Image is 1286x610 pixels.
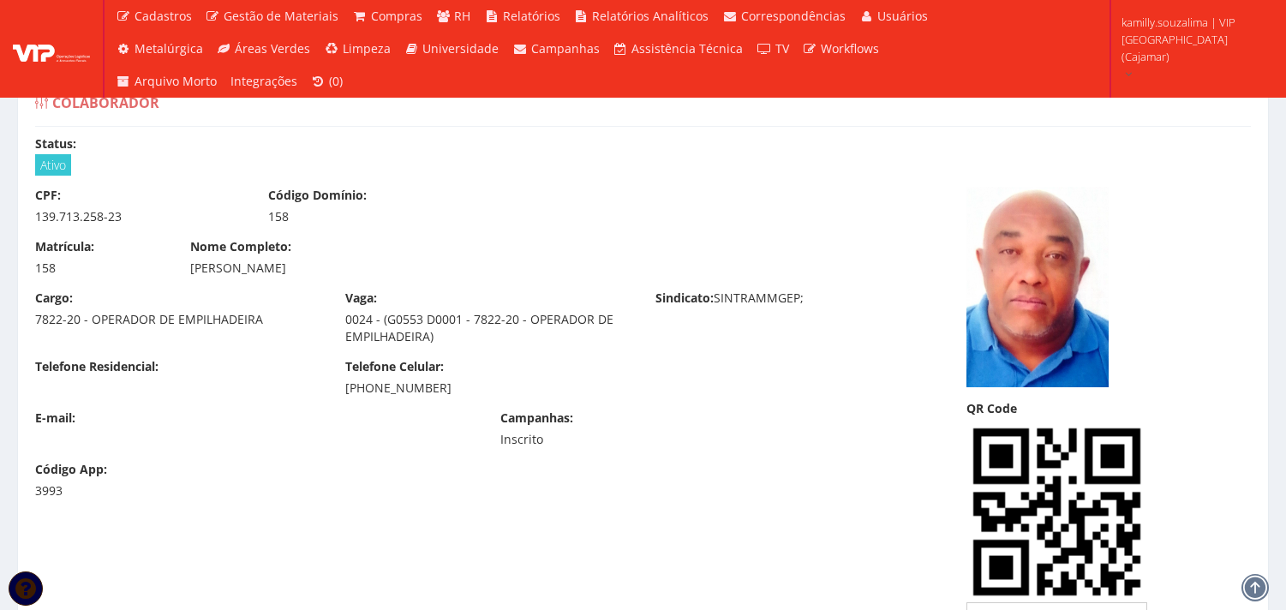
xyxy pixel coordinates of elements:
label: Status: [35,135,76,152]
label: CPF: [35,187,61,204]
label: QR Code [966,400,1017,417]
label: Nome Completo: [190,238,291,255]
label: Cargo: [35,290,73,307]
a: Workflows [796,33,887,65]
span: Gestão de Materiais [224,8,338,24]
div: 3993 [35,482,164,499]
span: Relatórios Analíticos [592,8,709,24]
a: Campanhas [505,33,607,65]
span: Relatórios [503,8,560,24]
div: SINTRAMMGEP; [643,290,953,311]
span: Arquivo Morto [135,73,217,89]
span: RH [454,8,470,24]
div: 7822-20 - OPERADOR DE EMPILHADEIRA [35,311,320,328]
span: TV [775,40,789,57]
span: Ativo [35,154,71,176]
label: E-mail: [35,410,75,427]
a: Arquivo Morto [109,65,224,98]
span: Assistência Técnica [631,40,743,57]
label: Matrícula: [35,238,94,255]
span: Correspondências [741,8,846,24]
span: kamilly.souzalima | VIP [GEOGRAPHIC_DATA] (Cajamar) [1122,14,1264,65]
label: Código Domínio: [268,187,367,204]
div: 0024 - (G0553 D0001 - 7822-20 - OPERADOR DE EMPILHADEIRA) [345,311,630,345]
span: Compras [371,8,422,24]
img: iZs7QJC4AwSJO0CQuAMEiTtAkLgDBIk7QJC4AwSJO0CQuAMEiTtAkLgDBIk7QJC4AwSJO0CQuAMEiTtAkLgDBP0C6N8JAvak1... [966,422,1148,603]
img: logo [13,36,90,62]
label: Campanhas: [500,410,573,427]
label: Telefone Celular: [345,358,444,375]
a: Universidade [398,33,506,65]
img: foto-174241613367db29050cc88.png [966,187,1109,387]
span: Metalúrgica [135,40,203,57]
label: Telefone Residencial: [35,358,159,375]
span: (0) [329,73,343,89]
a: Metalúrgica [109,33,210,65]
span: Integrações [230,73,297,89]
div: Inscrito [500,431,708,448]
span: Áreas Verdes [235,40,310,57]
span: Campanhas [531,40,600,57]
div: [PERSON_NAME] [190,260,786,277]
label: Código App: [35,461,107,478]
a: (0) [304,65,350,98]
div: 158 [268,208,476,225]
label: Sindicato: [655,290,714,307]
div: [PHONE_NUMBER] [345,380,630,397]
a: Integrações [224,65,304,98]
span: Limpeza [343,40,391,57]
a: Limpeza [317,33,398,65]
span: Usuários [877,8,928,24]
span: Colaborador [52,93,159,112]
label: Vaga: [345,290,377,307]
div: 158 [35,260,164,277]
span: Universidade [422,40,499,57]
a: Áreas Verdes [210,33,318,65]
span: Workflows [821,40,879,57]
a: TV [750,33,796,65]
span: Cadastros [135,8,192,24]
div: 139.713.258-23 [35,208,242,225]
a: Assistência Técnica [607,33,751,65]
